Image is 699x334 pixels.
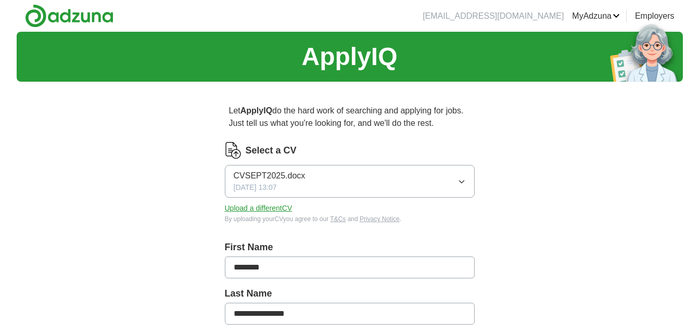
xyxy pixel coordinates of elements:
[635,10,675,22] a: Employers
[246,144,297,158] label: Select a CV
[301,38,397,75] h1: ApplyIQ
[225,100,475,134] p: Let do the hard work of searching and applying for jobs. Just tell us what you're looking for, an...
[572,10,620,22] a: MyAdzuna
[225,142,242,159] img: CV Icon
[234,170,306,182] span: CVSEPT2025.docx
[360,215,400,223] a: Privacy Notice
[225,165,475,198] button: CVSEPT2025.docx[DATE] 13:07
[225,203,293,214] button: Upload a differentCV
[234,182,277,193] span: [DATE] 13:07
[330,215,346,223] a: T&Cs
[225,287,475,301] label: Last Name
[225,240,475,254] label: First Name
[240,106,272,115] strong: ApplyIQ
[25,4,113,28] img: Adzuna logo
[423,10,564,22] li: [EMAIL_ADDRESS][DOMAIN_NAME]
[225,214,475,224] div: By uploading your CV you agree to our and .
